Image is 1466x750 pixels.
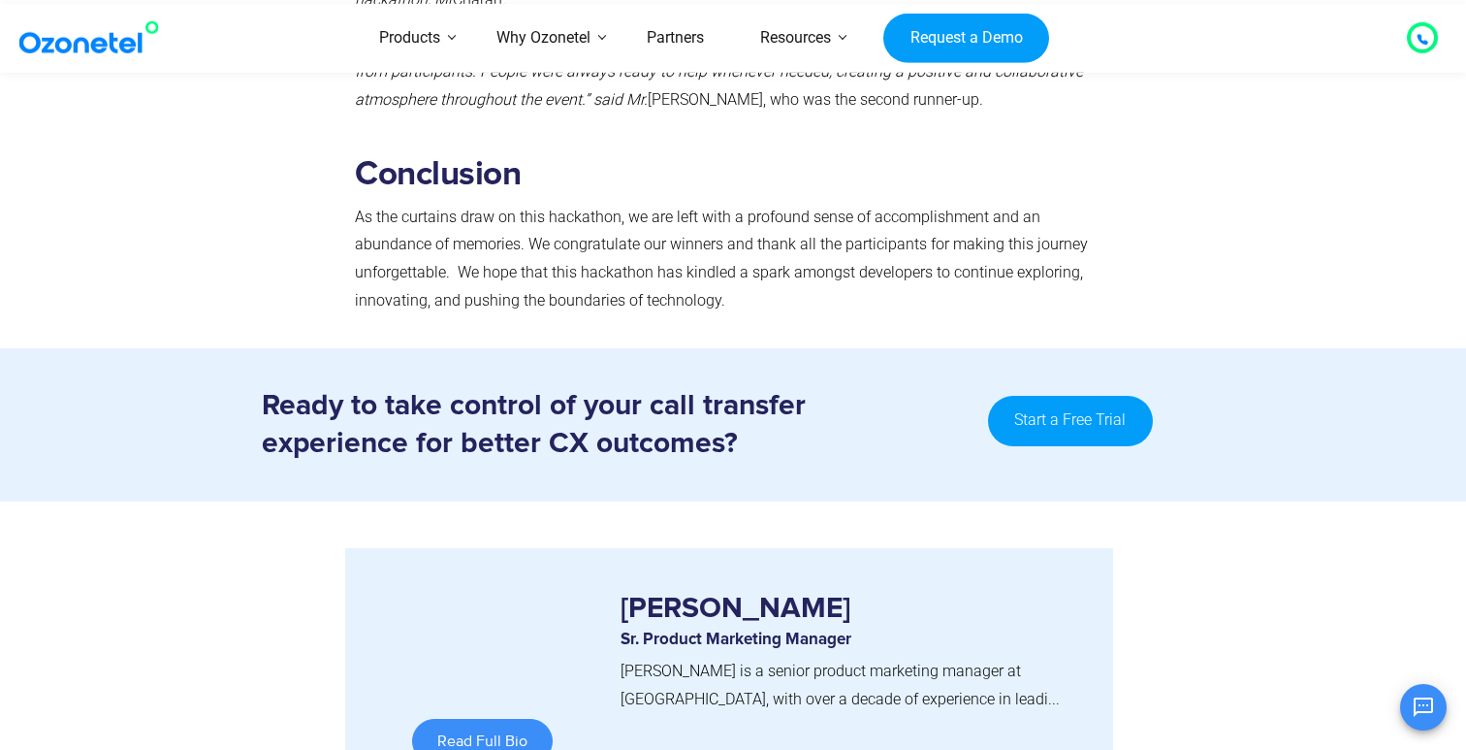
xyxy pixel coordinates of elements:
h3: Ready to take control of your call transfer experience for better CX outcomes? [262,387,969,463]
b: Conclusion [355,157,521,191]
p: [PERSON_NAME] is a senior product marketing manager at [GEOGRAPHIC_DATA], with over a decade of e... [621,658,1084,714]
a: Products [351,4,468,73]
button: Open chat [1400,684,1447,731]
a: Why Ozonetel [468,4,619,73]
span: Read Full Bio [437,734,527,749]
a: Resources [732,4,859,73]
h6: Sr. Product Marketing Manager [621,631,1084,650]
a: Start a Free Trial [988,396,1153,446]
a: Request a Demo [883,13,1049,63]
span: As the curtains draw on this hackathon, we are left with a profound sense of accomplishment and a... [355,208,1088,310]
h3: [PERSON_NAME] [621,577,1084,621]
a: Partners [619,4,732,73]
